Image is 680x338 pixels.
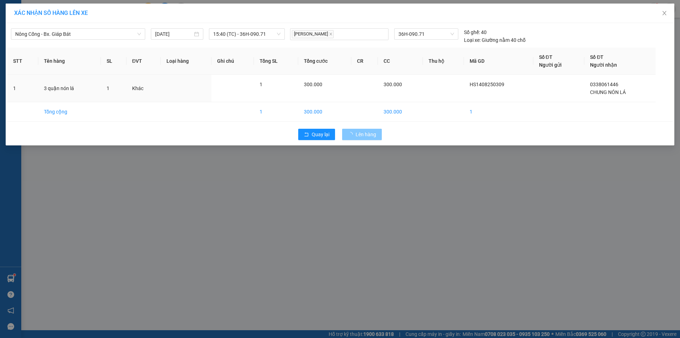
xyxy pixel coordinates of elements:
[28,6,85,21] strong: CHUYỂN PHÁT NHANH ĐÔNG LÝ
[211,48,254,75] th: Ghi chú
[329,32,333,36] span: close
[62,48,131,56] span: VP nhận:
[4,13,24,38] img: logo
[298,48,351,75] th: Tổng cước
[213,29,280,39] span: 15:40 (TC) - 36H-090.71
[14,10,88,16] span: XÁC NHẬN SỐ HÀNG LÊN XE
[38,75,101,102] td: 3 quận nón lá
[342,129,382,140] button: Lên hàng
[44,22,67,30] span: SĐT XE
[539,62,562,68] span: Người gửi
[378,48,423,75] th: CC
[464,28,480,36] span: Số ghế:
[464,28,487,36] div: 40
[298,102,351,122] td: 300.000
[38,102,101,122] td: Tổng cộng
[348,132,356,137] span: loading
[378,102,423,122] td: 300.000
[539,54,552,60] span: Số ĐT
[90,13,131,21] span: HS1408250309
[304,132,309,138] span: rollback
[292,30,334,38] span: [PERSON_NAME]
[126,48,160,75] th: ĐVT
[298,129,335,140] button: rollbackQuay lại
[260,82,262,87] span: 1
[464,36,481,44] span: Loại xe:
[15,29,141,39] span: Nông Cống - Bx. Giáp Bát
[7,48,38,75] th: STT
[101,48,126,75] th: SL
[423,48,464,75] th: Thu hộ
[126,75,160,102] td: Khác
[88,48,131,56] span: VP Giải Phóng
[312,131,329,138] span: Quay lại
[590,82,618,87] span: 0338061446
[3,48,58,63] span: VP gửi:
[304,82,322,87] span: 300.000
[590,89,626,95] span: CHUNG NÓN LÁ
[464,36,526,44] div: Giường nằm 40 chỗ
[155,30,193,38] input: 14/08/2025
[590,62,617,68] span: Người nhận
[254,48,298,75] th: Tổng SL
[590,54,603,60] span: Số ĐT
[464,48,533,75] th: Mã GD
[662,10,667,16] span: close
[470,82,504,87] span: HS1408250309
[107,85,109,91] span: 1
[254,102,298,122] td: 1
[161,48,211,75] th: Loại hàng
[351,48,378,75] th: CR
[7,75,38,102] td: 1
[654,4,674,23] button: Close
[356,131,376,138] span: Lên hàng
[43,40,70,45] span: 14:49:57 [DATE]
[464,102,533,122] td: 1
[27,31,86,39] strong: PHIẾU BIÊN NHẬN
[384,82,402,87] span: 300.000
[38,48,101,75] th: Tên hàng
[398,29,454,39] span: 36H-090.71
